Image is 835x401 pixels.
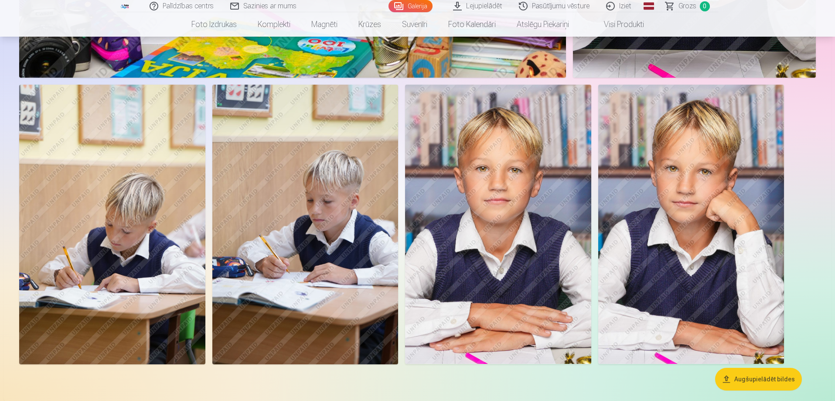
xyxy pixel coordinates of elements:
a: Suvenīri [392,12,438,37]
img: /fa1 [120,3,130,9]
a: Foto izdrukas [181,12,247,37]
a: Komplekti [247,12,301,37]
a: Atslēgu piekariņi [506,12,579,37]
a: Visi produkti [579,12,654,37]
a: Magnēti [301,12,348,37]
span: Grozs [678,1,696,11]
button: Augšupielādēt bildes [715,368,802,391]
a: Foto kalendāri [438,12,506,37]
span: 0 [700,1,710,11]
a: Krūzes [348,12,392,37]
